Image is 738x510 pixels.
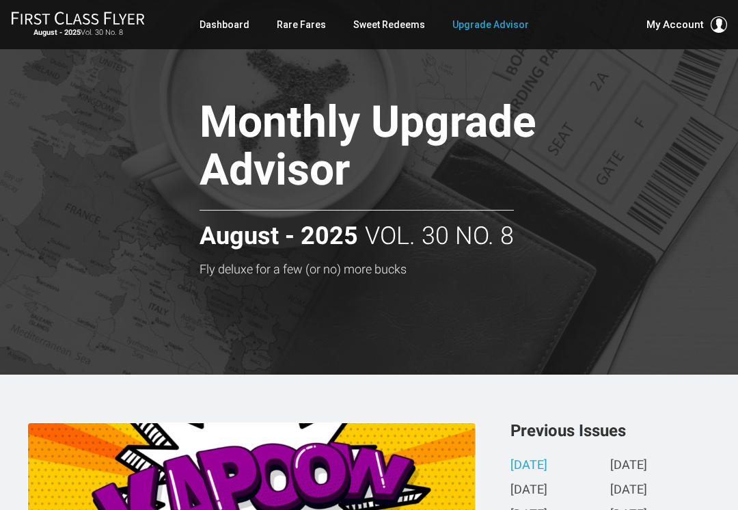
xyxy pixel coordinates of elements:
[452,12,529,37] a: Upgrade Advisor
[646,16,704,33] span: My Account
[200,210,514,250] h2: Vol. 30 No. 8
[11,11,145,38] a: First Class FlyerAugust - 2025Vol. 30 No. 8
[200,263,584,276] h3: Fly deluxe for a few (or no) more bucks
[33,28,81,37] strong: August - 2025
[200,98,584,199] h1: Monthly Upgrade Advisor
[610,483,647,498] a: [DATE]
[200,223,358,250] strong: August - 2025
[353,12,425,37] a: Sweet Redeems
[510,422,711,439] h3: Previous Issues
[11,11,145,25] img: First Class Flyer
[646,16,727,33] button: My Account
[510,459,547,473] a: [DATE]
[200,12,249,37] a: Dashboard
[11,28,145,38] small: Vol. 30 No. 8
[277,12,326,37] a: Rare Fares
[510,483,547,498] a: [DATE]
[610,459,647,473] a: [DATE]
